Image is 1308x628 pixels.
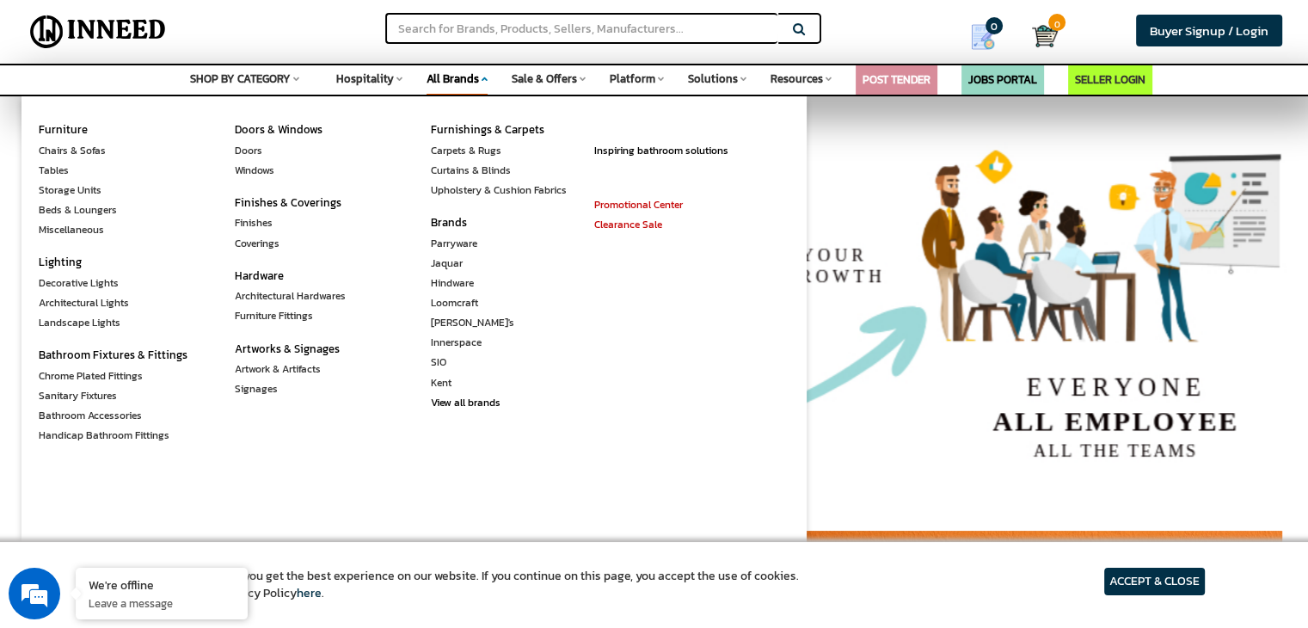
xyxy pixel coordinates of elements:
[89,576,235,593] div: We're offline
[1136,15,1282,46] a: Buyer Signup / Login
[968,71,1037,88] a: JOBS PORTAL
[385,13,777,44] input: Search for Brands, Products, Sellers, Manufacturers...
[863,71,930,88] a: POST TENDER
[610,71,655,87] span: Platform
[688,71,738,87] span: Solutions
[89,595,235,611] p: Leave a message
[9,434,328,494] textarea: Type your message and click 'Submit'
[427,71,479,87] span: All Brands
[336,71,394,87] span: Hospitality
[23,10,173,53] img: Inneed.Market
[29,103,72,113] img: logo_Zg8I0qSkbAqR2WFHt3p6CTuqpyXMFPubPcD2OT02zFN43Cy9FUNNG3NEPhM_Q1qe_.png
[1032,17,1045,55] a: Cart 0
[771,71,823,87] span: Resources
[252,494,312,517] em: Submit
[512,71,577,87] span: Sale & Offers
[947,17,1032,57] a: my Quotes 0
[282,9,323,50] div: Minimize live chat window
[119,416,131,426] img: salesiqlogo_leal7QplfZFryJ6FIlVepeu7OftD7mt8q6exU6-34PB8prfIgodN67KcxXM9Y7JQ_.png
[297,584,322,602] a: here
[1075,71,1145,88] a: SELLER LOGIN
[986,17,1003,34] span: 0
[135,415,218,427] em: Driven by SalesIQ
[89,96,289,119] div: Leave a message
[1032,23,1058,49] img: Cart
[1048,14,1065,31] span: 0
[970,24,996,50] img: Show My Quotes
[190,71,291,87] span: SHOP BY CATEGORY
[1150,21,1268,40] span: Buyer Signup / Login
[36,199,300,372] span: We are offline. Please leave us a message.
[1104,568,1205,595] article: ACCEPT & CLOSE
[427,88,488,97] div: Space
[103,568,799,602] article: We use cookies to ensure you get the best experience on our website. If you continue on this page...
